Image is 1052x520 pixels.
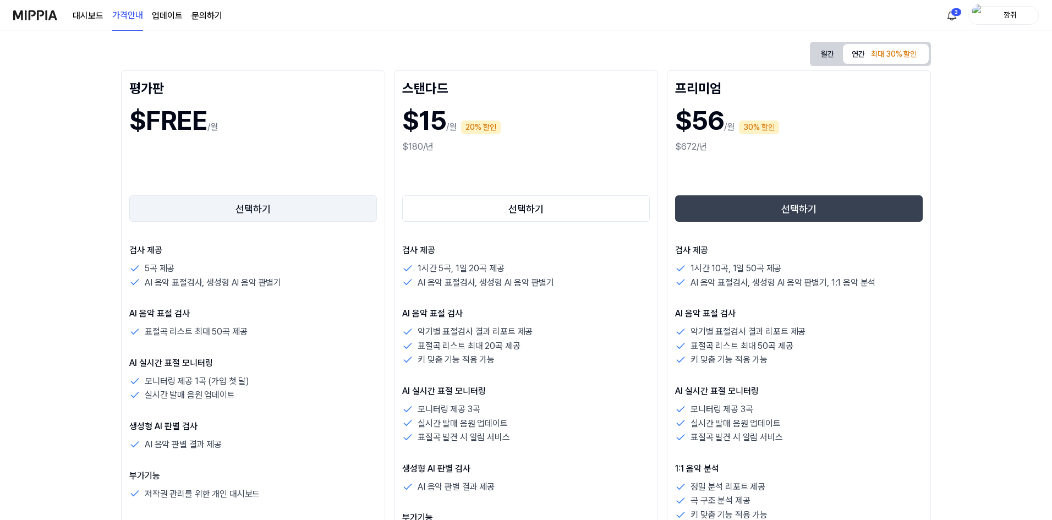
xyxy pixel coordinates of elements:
h1: $56 [675,101,724,140]
p: 정밀 분석 리포트 제공 [691,480,765,494]
p: AI 음악 표절검사, 생성형 AI 음악 판별기 [418,276,554,290]
p: 모니터링 제공 3곡 [418,402,480,417]
p: 모니터링 제공 1곡 (가입 첫 달) [145,374,249,388]
div: $672/년 [675,140,923,154]
p: /월 [446,121,457,134]
p: /월 [724,121,735,134]
div: 20% 할인 [461,121,501,134]
div: 깡쥐 [989,9,1032,21]
p: 악기별 표절검사 결과 리포트 제공 [691,325,806,339]
a: 가격안내 [112,1,143,31]
p: AI 음악 표절검사, 생성형 AI 음악 판별기 [145,276,281,290]
p: 모니터링 제공 3곡 [691,402,753,417]
p: AI 음악 표절 검사 [402,307,650,320]
a: 선택하기 [675,193,923,224]
p: 5곡 제공 [145,261,174,276]
button: 선택하기 [402,195,650,222]
p: AI 실시간 표절 모니터링 [402,385,650,398]
p: AI 실시간 표절 모니터링 [129,357,377,370]
button: profile깡쥐 [968,6,1039,25]
p: 실시간 발매 음원 업데이트 [691,417,781,431]
div: 30% 할인 [739,121,779,134]
p: 곡 구조 분석 제공 [691,494,750,508]
button: 연간 [843,44,929,64]
a: 업데이트 [152,9,183,23]
p: 표절곡 발견 시 알림 서비스 [691,430,783,445]
p: 실시간 발매 음원 업데이트 [145,388,235,402]
p: AI 음악 판별 결과 제공 [145,437,222,452]
div: 프리미엄 [675,79,923,96]
p: 1시간 10곡, 1일 50곡 제공 [691,261,781,276]
button: 월간 [812,44,843,64]
p: 검사 제공 [675,244,923,257]
a: 대시보드 [73,9,103,23]
p: AI 음악 판별 결과 제공 [418,480,495,494]
p: 검사 제공 [129,244,377,257]
p: 표절곡 리스트 최대 50곡 제공 [691,339,793,353]
p: AI 음악 표절 검사 [129,307,377,320]
p: 키 맞춤 기능 적용 가능 [418,353,495,367]
p: 1:1 음악 분석 [675,462,923,475]
button: 선택하기 [675,195,923,222]
button: 선택하기 [129,195,377,222]
p: 키 맞춤 기능 적용 가능 [691,353,768,367]
div: 최대 30% 할인 [868,46,920,63]
p: 표절곡 리스트 최대 20곡 제공 [418,339,520,353]
div: 스탠다드 [402,79,650,96]
p: /월 [207,121,218,134]
p: 표절곡 발견 시 알림 서비스 [418,430,510,445]
img: 알림 [945,9,958,22]
div: 3 [951,8,962,17]
a: 문의하기 [191,9,222,23]
p: 부가기능 [129,469,377,483]
div: 평가판 [129,79,377,96]
p: 저작권 관리를 위한 개인 대시보드 [145,487,260,501]
p: AI 음악 표절 검사 [675,307,923,320]
a: 선택하기 [129,193,377,224]
h1: $15 [402,101,446,140]
div: $180/년 [402,140,650,154]
button: 알림3 [943,7,961,24]
p: AI 실시간 표절 모니터링 [675,385,923,398]
img: profile [972,4,985,26]
a: 선택하기 [402,193,650,224]
p: 생성형 AI 판별 검사 [402,462,650,475]
p: 1시간 5곡, 1일 20곡 제공 [418,261,504,276]
h1: $FREE [129,101,207,140]
p: 표절곡 리스트 최대 50곡 제공 [145,325,247,339]
p: 검사 제공 [402,244,650,257]
p: 악기별 표절검사 결과 리포트 제공 [418,325,533,339]
p: AI 음악 표절검사, 생성형 AI 음악 판별기, 1:1 음악 분석 [691,276,875,290]
p: 생성형 AI 판별 검사 [129,420,377,433]
p: 실시간 발매 음원 업데이트 [418,417,508,431]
